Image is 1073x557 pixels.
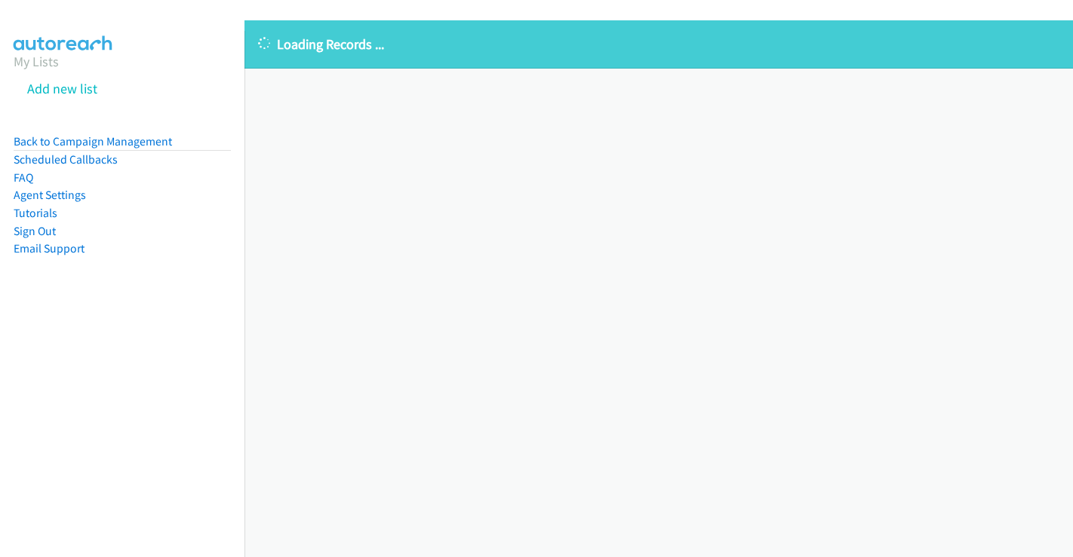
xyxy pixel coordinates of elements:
[14,152,118,167] a: Scheduled Callbacks
[258,34,1059,54] p: Loading Records ...
[14,188,86,202] a: Agent Settings
[14,170,33,185] a: FAQ
[14,241,85,256] a: Email Support
[14,134,172,148] a: Back to Campaign Management
[14,206,57,220] a: Tutorials
[14,224,56,238] a: Sign Out
[27,80,97,97] a: Add new list
[14,53,59,70] a: My Lists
